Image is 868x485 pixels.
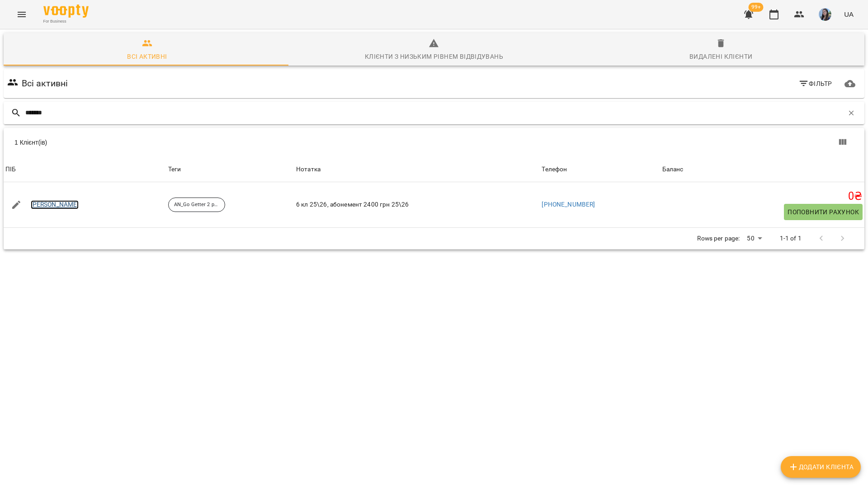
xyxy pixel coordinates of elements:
a: [PERSON_NAME] [31,200,79,209]
div: Sort [542,164,567,175]
p: Rows per page: [697,234,740,243]
div: Клієнти з низьким рівнем відвідувань [365,51,503,62]
div: Телефон [542,164,567,175]
div: ПІБ [5,164,16,175]
button: Поповнити рахунок [784,204,863,220]
img: Voopty Logo [43,5,89,18]
span: Поповнити рахунок [788,207,859,217]
p: 1-1 of 1 [780,234,802,243]
span: UA [844,9,854,19]
p: AN_Go Getter 2 ранок_25-26 [174,201,219,209]
h6: Всі активні [22,76,68,90]
div: Sort [5,164,16,175]
button: Menu [11,4,33,25]
div: Теги [168,164,292,175]
div: AN_Go Getter 2 ранок_25-26 [168,198,225,212]
span: 99+ [749,3,764,12]
div: 50 [743,232,765,245]
span: ПІБ [5,164,165,175]
div: Нотатка [296,164,538,175]
button: Фільтр [795,75,836,92]
div: Table Toolbar [4,128,864,157]
a: [PHONE_NUMBER] [542,201,595,208]
span: Баланс [662,164,863,175]
span: Фільтр [798,78,832,89]
span: For Business [43,19,89,24]
div: Всі активні [127,51,167,62]
div: 1 Клієнт(ів) [14,138,439,147]
img: b6e1badff8a581c3b3d1def27785cccf.jpg [819,8,831,21]
td: 6 кл 25\26, абонемент 2400 грн 25\26 [294,182,540,227]
div: Видалені клієнти [689,51,752,62]
button: Показати колонки [832,132,854,153]
div: Sort [662,164,684,175]
span: Телефон [542,164,658,175]
div: Баланс [662,164,684,175]
h5: 0 ₴ [662,189,863,203]
button: UA [840,6,857,23]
